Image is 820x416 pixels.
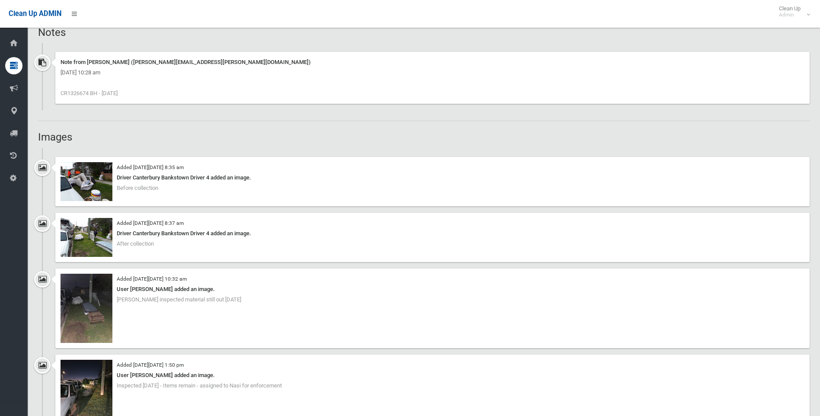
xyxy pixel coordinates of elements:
h2: Images [38,131,810,143]
span: CR1326674 BH - [DATE] [61,90,118,96]
span: Clean Up ADMIN [9,10,61,18]
img: 2025-09-1608.36.501994126942049191250.jpg [61,218,112,257]
small: Admin [779,12,801,18]
small: Added [DATE][DATE] 8:37 am [117,220,184,226]
div: [DATE] 10:28 am [61,67,804,78]
div: User [PERSON_NAME] added an image. [61,370,804,381]
img: 2025-09-1608.35.25361331175496154568.jpg [61,162,112,201]
span: Before collection [117,185,158,191]
div: Driver Canterbury Bankstown Driver 4 added an image. [61,228,804,239]
small: Added [DATE][DATE] 8:35 am [117,164,184,170]
span: [PERSON_NAME] inspected material still out [DATE] [117,296,241,303]
div: Note from [PERSON_NAME] ([PERSON_NAME][EMAIL_ADDRESS][PERSON_NAME][DOMAIN_NAME]) [61,57,804,67]
span: After collection [117,240,154,247]
h2: Notes [38,27,810,38]
small: Added [DATE][DATE] 1:50 pm [117,362,184,368]
span: Inspected [DATE] - Items remain - assigned to Nasi for enforcement [117,382,282,389]
img: daede868-0f99-419e-a5fb-f788bab45510.jpg [61,274,112,343]
small: Added [DATE][DATE] 10:32 am [117,276,187,282]
div: Driver Canterbury Bankstown Driver 4 added an image. [61,173,804,183]
span: Clean Up [775,5,809,18]
div: User [PERSON_NAME] added an image. [61,284,804,294]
